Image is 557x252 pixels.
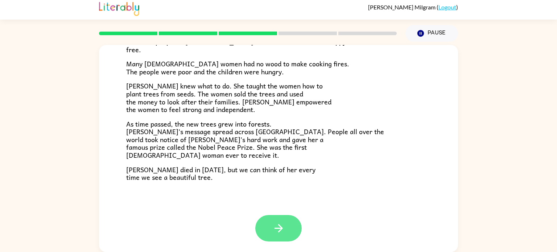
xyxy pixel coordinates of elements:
[126,58,349,77] span: Many [DEMOGRAPHIC_DATA] women had no wood to make cooking fires. The people were poor and the chi...
[126,119,384,160] span: As time passed, the new trees grew into forests. [PERSON_NAME]’s message spread across [GEOGRAPHI...
[368,4,437,11] span: [PERSON_NAME] Milgram
[126,164,315,183] span: [PERSON_NAME] died in [DATE], but we can think of her every time we see a beautiful tree.
[368,4,458,11] div: ( )
[405,25,458,42] button: Pause
[438,4,456,11] a: Logout
[126,80,331,115] span: [PERSON_NAME] knew what to do. She taught the women how to plant trees from seeds. The women sold...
